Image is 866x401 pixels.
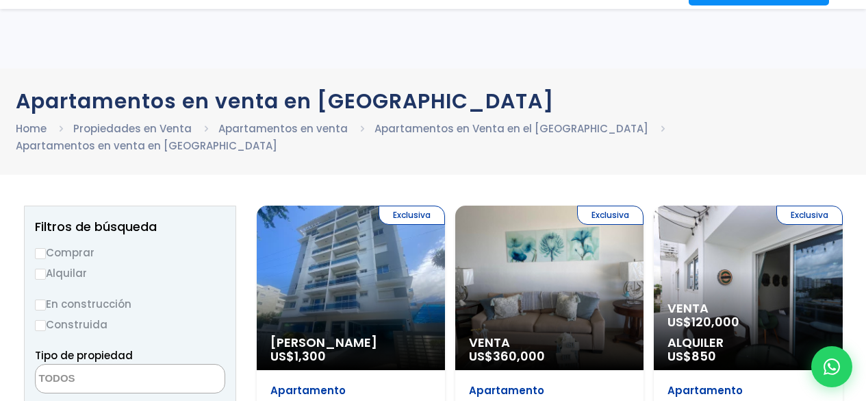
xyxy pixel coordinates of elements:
span: 1,300 [294,348,326,365]
span: US$ [667,348,716,365]
span: Venta [469,336,630,350]
span: Alquiler [667,336,828,350]
span: 360,000 [493,348,545,365]
span: Exclusiva [776,206,843,225]
span: 850 [691,348,716,365]
p: Apartamento [469,384,630,398]
span: 120,000 [691,313,739,330]
label: Comprar [35,244,225,261]
span: US$ [667,313,739,330]
label: Construida [35,316,225,333]
span: US$ [469,348,545,365]
span: US$ [270,348,326,365]
a: Home [16,121,47,136]
p: Apartamento [667,384,828,398]
span: Tipo de propiedad [35,348,133,363]
input: En construcción [35,300,46,311]
a: Propiedades en Venta [73,121,192,136]
a: Apartamentos en venta [218,121,348,136]
label: Alquilar [35,265,225,282]
p: Apartamento [270,384,431,398]
h1: Apartamentos en venta en [GEOGRAPHIC_DATA] [16,89,851,113]
input: Comprar [35,248,46,259]
span: [PERSON_NAME] [270,336,431,350]
input: Construida [35,320,46,331]
textarea: Search [36,365,168,394]
a: Apartamentos en Venta en el [GEOGRAPHIC_DATA] [374,121,648,136]
span: Exclusiva [379,206,445,225]
span: Exclusiva [577,206,644,225]
h2: Filtros de búsqueda [35,220,225,234]
input: Alquilar [35,269,46,280]
li: Apartamentos en venta en [GEOGRAPHIC_DATA] [16,137,277,154]
label: En construcción [35,295,225,313]
span: Venta [667,302,828,315]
